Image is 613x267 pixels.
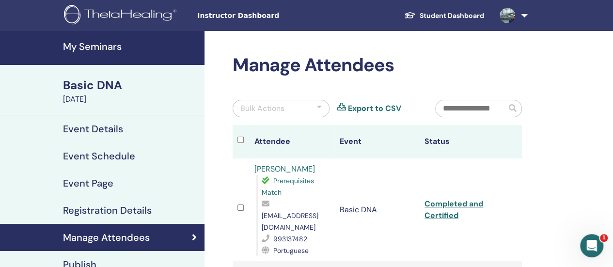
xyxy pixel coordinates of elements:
th: Event [334,125,420,158]
h4: Event Schedule [63,150,135,162]
img: default.jpg [500,8,515,23]
td: Basic DNA [334,158,420,261]
img: graduation-cap-white.svg [404,11,416,19]
a: Completed and Certified [424,199,483,220]
span: Instructor Dashboard [197,11,343,21]
span: Prerequisites Match [262,176,314,197]
div: [DATE] [63,94,199,105]
iframe: Intercom live chat [580,234,603,257]
span: 1 [600,234,608,242]
h4: Manage Attendees [63,232,150,243]
h4: Event Details [63,123,123,135]
h4: My Seminars [63,41,199,52]
th: Status [420,125,505,158]
a: [PERSON_NAME] [254,164,315,174]
div: Bulk Actions [240,103,284,114]
a: Export to CSV [348,103,401,114]
th: Attendee [250,125,335,158]
h4: Event Page [63,177,113,189]
h4: Registration Details [63,204,152,216]
a: Basic DNA[DATE] [57,77,204,105]
span: Portuguese [273,246,309,255]
span: 993137482 [273,235,307,243]
h2: Manage Attendees [233,54,522,77]
div: Basic DNA [63,77,199,94]
span: [EMAIL_ADDRESS][DOMAIN_NAME] [262,211,318,232]
img: logo.png [64,5,180,27]
a: Student Dashboard [396,7,492,25]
